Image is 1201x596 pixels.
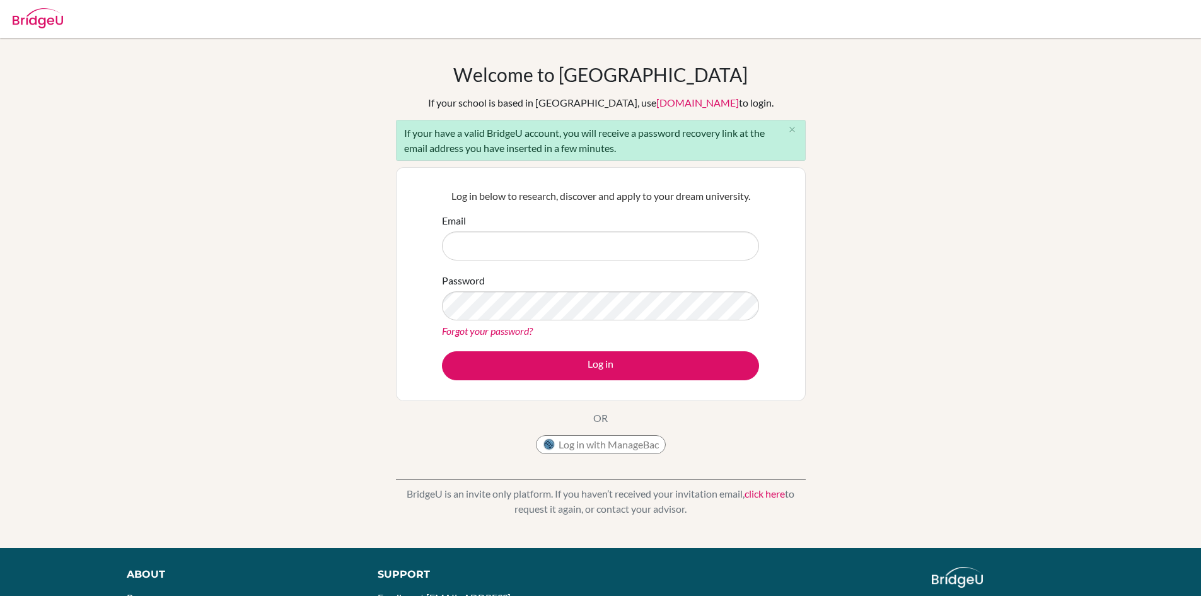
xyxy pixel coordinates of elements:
[127,567,349,582] div: About
[13,8,63,28] img: Bridge-U
[453,63,748,86] h1: Welcome to [GEOGRAPHIC_DATA]
[378,567,586,582] div: Support
[396,120,806,161] div: If your have a valid BridgeU account, you will receive a password recovery link at the email addr...
[442,325,533,337] a: Forgot your password?
[745,488,785,500] a: click here
[593,411,608,426] p: OR
[536,435,666,454] button: Log in with ManageBac
[442,351,759,380] button: Log in
[932,567,983,588] img: logo_white@2x-f4f0deed5e89b7ecb1c2cc34c3e3d731f90f0f143d5ea2071677605dd97b5244.png
[442,189,759,204] p: Log in below to research, discover and apply to your dream university.
[656,96,739,108] a: [DOMAIN_NAME]
[787,125,797,134] i: close
[428,95,774,110] div: If your school is based in [GEOGRAPHIC_DATA], use to login.
[396,486,806,517] p: BridgeU is an invite only platform. If you haven’t received your invitation email, to request it ...
[442,273,485,288] label: Password
[780,120,805,139] button: Close
[442,213,466,228] label: Email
